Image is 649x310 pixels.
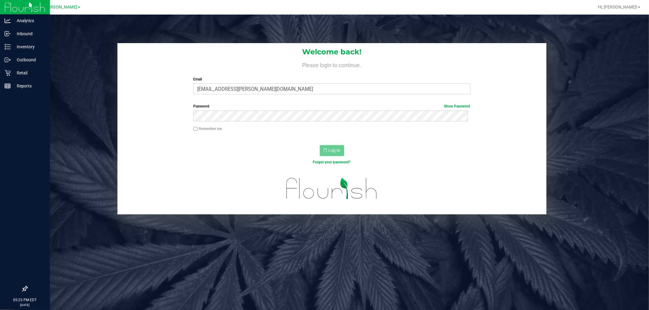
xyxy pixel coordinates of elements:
[5,44,11,50] inline-svg: Inventory
[194,104,210,108] span: Password
[5,57,11,63] inline-svg: Outbound
[444,104,470,108] a: Show Password
[11,82,47,90] p: Reports
[117,48,546,56] h1: Welcome back!
[278,171,386,206] img: flourish_logo.svg
[3,297,47,303] p: 05:23 PM EDT
[194,126,222,131] label: Remember me
[117,61,546,68] h4: Please login to continue.
[6,261,24,280] iframe: Resource center
[44,5,77,10] span: [PERSON_NAME]
[11,56,47,63] p: Outbound
[329,148,340,153] span: Log In
[11,30,47,37] p: Inbound
[5,70,11,76] inline-svg: Retail
[313,160,351,164] a: Forgot your password?
[5,83,11,89] inline-svg: Reports
[5,31,11,37] inline-svg: Inbound
[194,77,470,82] label: Email
[11,17,47,24] p: Analytics
[320,145,344,156] button: Log In
[3,303,47,307] p: [DATE]
[194,127,198,131] input: Remember me
[5,18,11,24] inline-svg: Analytics
[11,69,47,77] p: Retail
[11,43,47,50] p: Inventory
[598,5,637,9] span: Hi, [PERSON_NAME]!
